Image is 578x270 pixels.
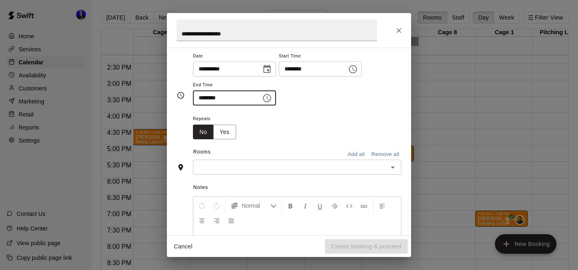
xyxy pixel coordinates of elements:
button: Justify Align [224,213,238,228]
button: Add all [343,148,369,161]
button: Format Bold [284,198,298,213]
button: Format Underline [313,198,327,213]
button: Choose date, selected date is Oct 21, 2025 [259,61,275,77]
button: Redo [210,198,223,213]
button: Format Italics [298,198,312,213]
button: Insert Link [357,198,371,213]
button: Close [392,23,406,38]
button: Format Strikethrough [328,198,342,213]
button: Formatting Options [227,198,280,213]
span: End Time [193,80,276,91]
button: Choose time, selected time is 5:00 PM [345,61,361,77]
div: outlined button group [193,125,236,140]
span: Normal [242,202,270,210]
button: Center Align [195,213,209,228]
button: Cancel [170,239,196,254]
svg: Rooms [177,163,185,171]
button: Insert Code [342,198,356,213]
span: Start Time [279,51,362,62]
span: Date [193,51,276,62]
button: Remove all [369,148,401,161]
button: Yes [213,125,236,140]
button: Open [387,162,398,173]
button: Choose time, selected time is 5:30 PM [259,90,275,106]
span: Notes [193,181,401,194]
button: No [193,125,214,140]
button: Left Align [375,198,389,213]
button: Undo [195,198,209,213]
span: Repeats [193,114,243,125]
button: Right Align [210,213,223,228]
span: Rooms [193,149,211,155]
svg: Timing [177,91,185,99]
